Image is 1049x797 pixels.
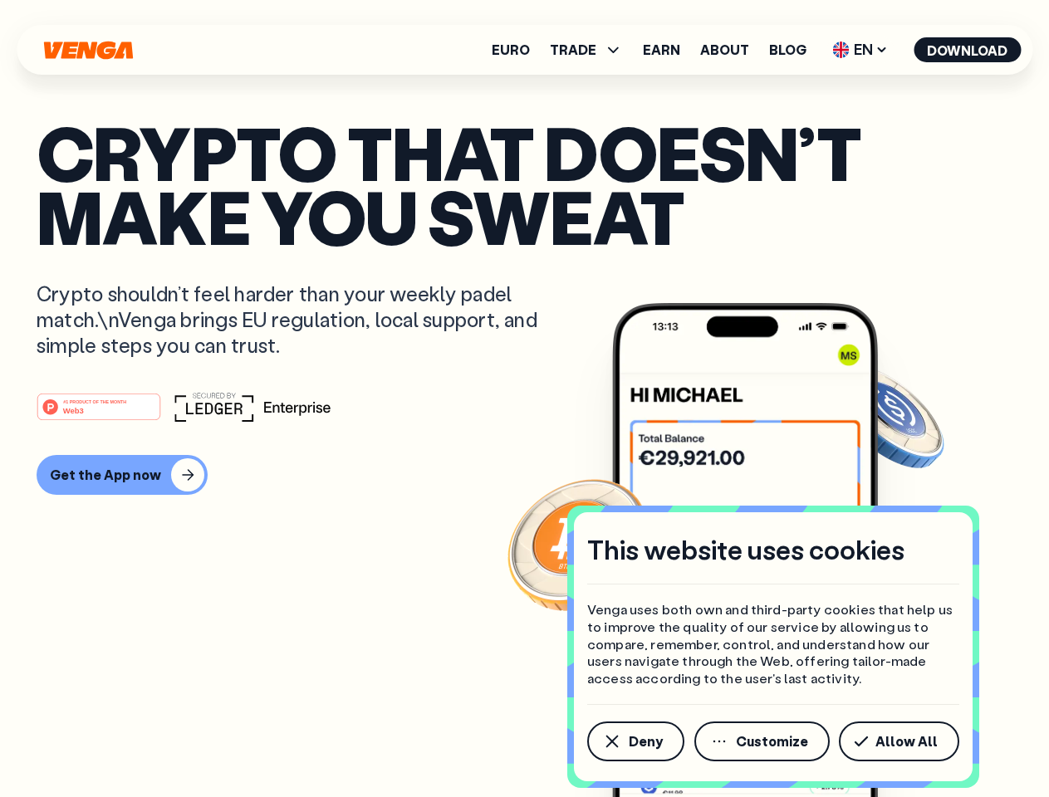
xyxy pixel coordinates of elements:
img: USDC coin [828,357,948,477]
svg: Home [42,41,135,60]
span: Customize [736,735,808,748]
a: Blog [769,43,806,56]
span: EN [826,37,894,63]
p: Venga uses both own and third-party cookies that help us to improve the quality of our service by... [587,601,959,687]
button: Deny [587,721,684,761]
a: About [700,43,749,56]
p: Crypto that doesn’t make you sweat [37,120,1012,247]
p: Crypto shouldn’t feel harder than your weekly padel match.\nVenga brings EU regulation, local sup... [37,281,561,359]
a: Earn [643,43,680,56]
h4: This website uses cookies [587,532,904,567]
span: Allow All [875,735,938,748]
button: Allow All [839,721,959,761]
a: Euro [492,43,530,56]
tspan: Web3 [63,405,84,414]
img: flag-uk [832,42,849,58]
span: TRADE [550,43,596,56]
img: Bitcoin [504,469,654,619]
span: Deny [629,735,663,748]
button: Get the App now [37,455,208,495]
span: TRADE [550,40,623,60]
a: Get the App now [37,455,1012,495]
div: Get the App now [50,467,161,483]
button: Download [914,37,1021,62]
tspan: #1 PRODUCT OF THE MONTH [63,398,126,403]
a: #1 PRODUCT OF THE MONTHWeb3 [37,403,161,424]
button: Customize [694,721,830,761]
